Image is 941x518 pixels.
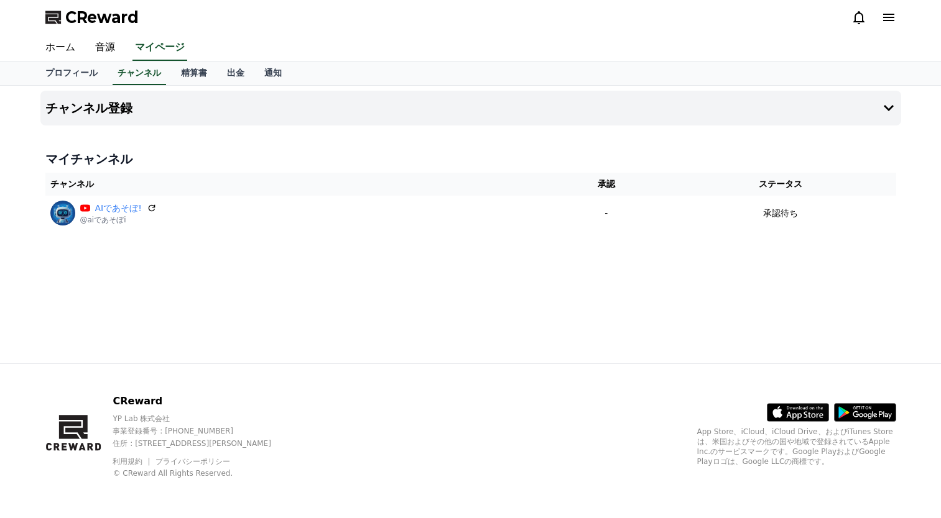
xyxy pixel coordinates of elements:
[85,35,125,61] a: 音源
[45,173,548,196] th: チャンネル
[113,468,292,478] p: © CReward All Rights Reserved.
[50,201,75,225] img: AIであそぼ!
[697,427,896,466] p: App Store、iCloud、iCloud Drive、およびiTunes Storeは、米国およびその他の国や地域で登録されているApple Inc.のサービスマークです。Google P...
[45,7,139,27] a: CReward
[45,150,896,168] h4: マイチャンネル
[217,61,254,85] a: 出金
[35,61,108,85] a: プロフィール
[113,394,292,409] p: CReward
[155,457,230,466] a: プライバシーポリシー
[113,426,292,436] p: 事業登録番号 : [PHONE_NUMBER]
[171,61,217,85] a: 精算書
[113,438,292,448] p: 住所 : [STREET_ADDRESS][PERSON_NAME]
[665,173,896,196] th: ステータス
[40,91,901,125] button: チャンネル登録
[132,35,187,61] a: マイページ
[547,173,665,196] th: 承認
[113,457,152,466] a: 利用規約
[95,202,142,215] a: AIであそぼ!
[552,207,661,220] p: -
[35,35,85,61] a: ホーム
[254,61,292,85] a: 通知
[45,101,132,115] h4: チャンネル登録
[763,207,798,220] p: 承認待ち
[65,7,139,27] span: CReward
[80,215,157,225] p: @aiであそぼi
[113,61,166,85] a: チャンネル
[113,414,292,424] p: YP Lab 株式会社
